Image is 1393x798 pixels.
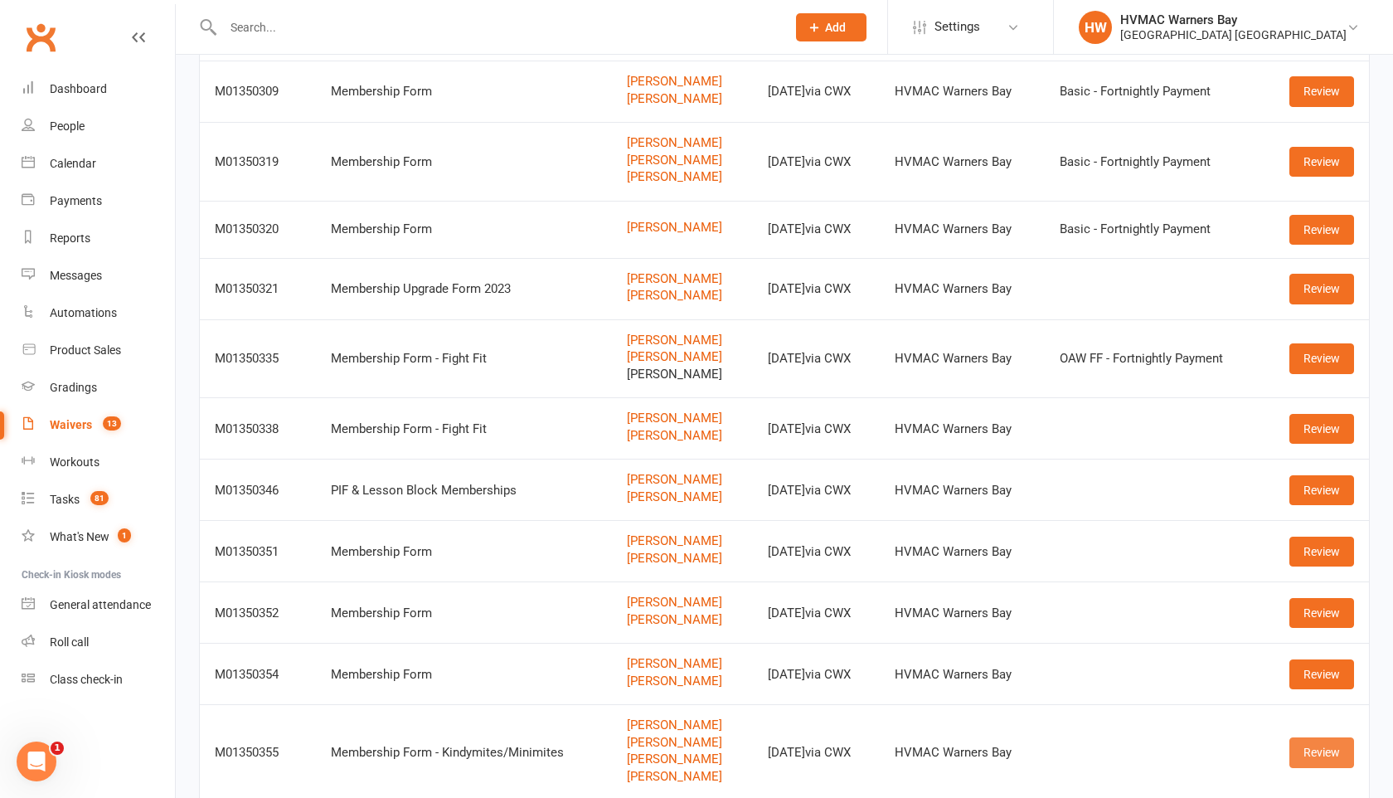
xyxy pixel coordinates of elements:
[627,350,738,364] a: [PERSON_NAME]
[331,352,597,366] div: Membership Form - Fight Fit
[22,586,175,624] a: General attendance kiosk mode
[627,221,738,235] a: [PERSON_NAME]
[796,13,866,41] button: Add
[627,718,738,732] a: [PERSON_NAME]
[1289,76,1354,106] a: Review
[50,194,102,207] div: Payments
[331,668,597,682] div: Membership Form
[331,282,597,296] div: Membership Upgrade Form 2023
[895,155,1030,169] div: HVMAC Warners Bay
[627,92,738,106] a: [PERSON_NAME]
[215,222,301,236] div: M01350320
[51,742,64,755] span: 1
[627,367,738,382] span: [PERSON_NAME]
[50,343,121,357] div: Product Sales
[50,231,90,245] div: Reports
[627,613,738,627] a: [PERSON_NAME]
[331,545,597,559] div: Membership Form
[1120,12,1347,27] div: HVMAC Warners Bay
[627,552,738,566] a: [PERSON_NAME]
[627,153,738,168] a: [PERSON_NAME]
[22,624,175,661] a: Roll call
[331,155,597,169] div: Membership Form
[627,333,738,348] a: [PERSON_NAME]
[895,746,1030,760] div: HVMAC Warners Bay
[1289,659,1354,689] a: Review
[627,272,738,286] a: [PERSON_NAME]
[768,422,865,436] div: [DATE] via CWX
[895,545,1030,559] div: HVMAC Warners Bay
[215,668,301,682] div: M01350354
[627,75,738,89] a: [PERSON_NAME]
[50,306,117,319] div: Automations
[895,222,1030,236] div: HVMAC Warners Bay
[895,606,1030,620] div: HVMAC Warners Bay
[1289,475,1354,505] a: Review
[22,481,175,518] a: Tasks 81
[22,220,175,257] a: Reports
[215,746,301,760] div: M01350355
[768,85,865,99] div: [DATE] via CWX
[1289,215,1354,245] a: Review
[22,182,175,220] a: Payments
[768,222,865,236] div: [DATE] via CWX
[768,484,865,498] div: [DATE] via CWX
[22,444,175,481] a: Workouts
[627,411,738,426] a: [PERSON_NAME]
[20,17,61,58] a: Clubworx
[627,490,738,504] a: [PERSON_NAME]
[215,422,301,436] div: M01350338
[895,422,1030,436] div: HVMAC Warners Bay
[22,661,175,698] a: Class kiosk mode
[895,484,1030,498] div: HVMAC Warners Bay
[218,16,774,39] input: Search...
[627,534,738,548] a: [PERSON_NAME]
[22,369,175,406] a: Gradings
[50,82,107,95] div: Dashboard
[895,352,1030,366] div: HVMAC Warners Bay
[768,545,865,559] div: [DATE] via CWX
[50,381,97,394] div: Gradings
[50,418,92,431] div: Waivers
[215,484,301,498] div: M01350346
[50,530,109,543] div: What's New
[627,170,738,184] a: [PERSON_NAME]
[1289,414,1354,444] a: Review
[627,770,738,784] a: [PERSON_NAME]
[627,136,738,150] a: [PERSON_NAME]
[215,352,301,366] div: M01350335
[768,606,865,620] div: [DATE] via CWX
[1060,222,1247,236] div: Basic - Fortnightly Payment
[215,155,301,169] div: M01350319
[768,746,865,760] div: [DATE] via CWX
[50,157,96,170] div: Calendar
[50,635,89,649] div: Roll call
[1289,147,1354,177] a: Review
[768,668,865,682] div: [DATE] via CWX
[1060,352,1247,366] div: OAW FF - Fortnightly Payment
[627,429,738,443] a: [PERSON_NAME]
[22,257,175,294] a: Messages
[331,85,597,99] div: Membership Form
[22,145,175,182] a: Calendar
[22,108,175,145] a: People
[22,71,175,108] a: Dashboard
[331,746,597,760] div: Membership Form - Kindymites/Minimites
[627,657,738,671] a: [PERSON_NAME]
[22,294,175,332] a: Automations
[215,282,301,296] div: M01350321
[22,518,175,556] a: What's New1
[50,493,80,506] div: Tasks
[627,289,738,303] a: [PERSON_NAME]
[215,606,301,620] div: M01350352
[1079,11,1112,44] div: HW
[627,473,738,487] a: [PERSON_NAME]
[1060,85,1247,99] div: Basic - Fortnightly Payment
[825,21,846,34] span: Add
[50,598,151,611] div: General attendance
[50,673,123,686] div: Class check-in
[90,491,109,505] span: 81
[22,406,175,444] a: Waivers 13
[895,85,1030,99] div: HVMAC Warners Bay
[331,222,597,236] div: Membership Form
